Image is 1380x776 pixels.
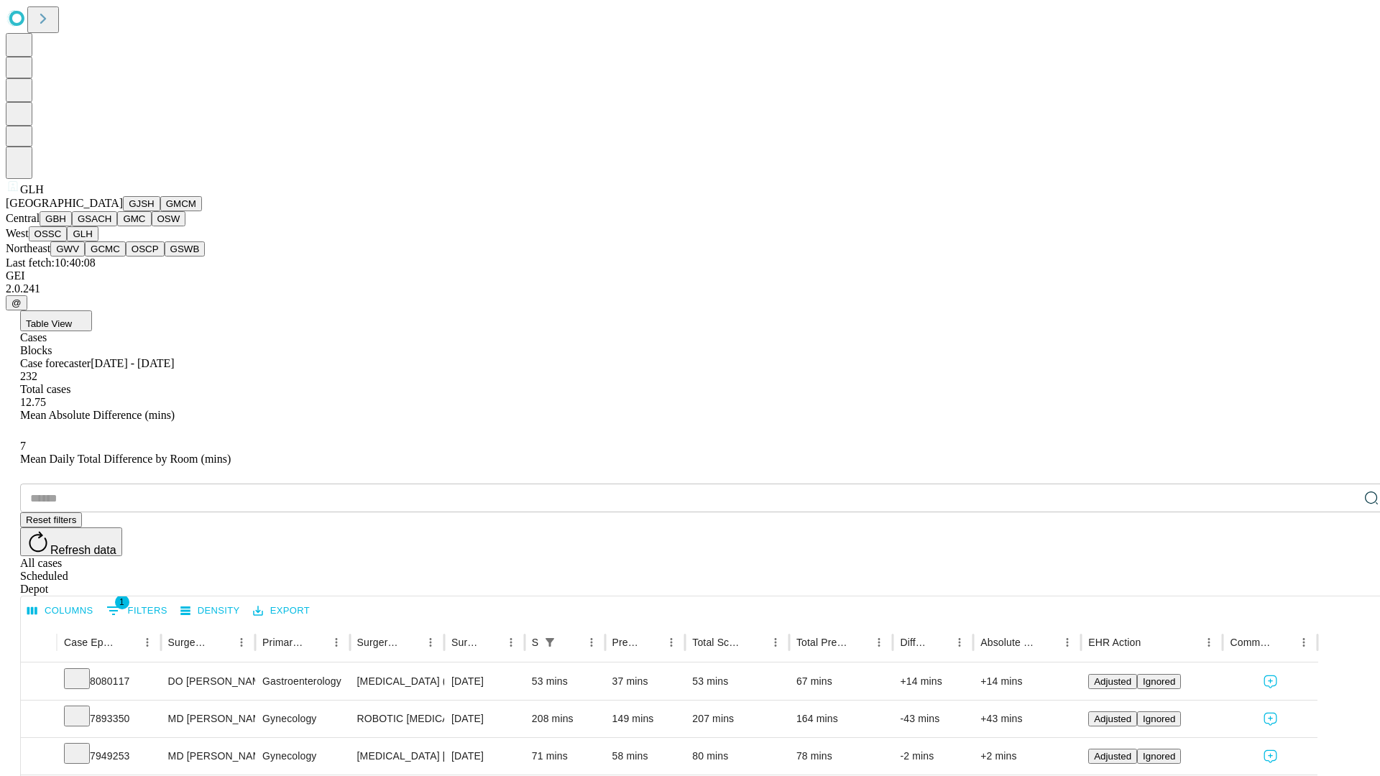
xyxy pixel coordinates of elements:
div: -2 mins [900,738,966,775]
div: Primary Service [262,637,304,648]
span: Adjusted [1094,751,1131,762]
div: 2.0.241 [6,282,1374,295]
span: Mean Daily Total Difference by Room (mins) [20,453,231,465]
button: Menu [137,632,157,652]
div: 78 mins [796,738,886,775]
button: Select columns [24,600,97,622]
div: 37 mins [612,663,678,700]
div: 8080117 [64,663,154,700]
div: [DATE] [451,738,517,775]
div: +2 mins [980,738,1074,775]
div: Case Epic Id [64,637,116,648]
button: Sort [641,632,661,652]
button: GCMC [85,241,126,257]
div: 208 mins [532,701,598,737]
div: 67 mins [796,663,886,700]
div: Gastroenterology [262,663,342,700]
button: Menu [765,632,786,652]
button: GLH [67,226,98,241]
button: OSSC [29,226,68,241]
div: -43 mins [900,701,966,737]
div: [DATE] [451,701,517,737]
div: ROBOTIC [MEDICAL_DATA] [MEDICAL_DATA] WITH REMOVAL TUBES AND/OR OVARIES FOR UTERUS GREATER THAN 2... [357,701,437,737]
span: Adjusted [1094,676,1131,687]
div: [DATE] [451,663,517,700]
div: [MEDICAL_DATA] [MEDICAL_DATA] AND OR [MEDICAL_DATA] [357,738,437,775]
div: +14 mins [900,663,966,700]
div: 53 mins [532,663,598,700]
button: Expand [28,670,50,695]
div: 7893350 [64,701,154,737]
button: Sort [1142,632,1162,652]
button: Ignored [1137,674,1181,689]
button: Show filters [540,632,560,652]
button: Menu [949,632,970,652]
button: Expand [28,744,50,770]
div: Comments [1230,637,1271,648]
span: West [6,227,29,239]
div: 7949253 [64,738,154,775]
div: +43 mins [980,701,1074,737]
button: @ [6,295,27,310]
div: 164 mins [796,701,886,737]
div: 207 mins [692,701,782,737]
button: Menu [326,632,346,652]
div: 58 mins [612,738,678,775]
button: Menu [1199,632,1219,652]
button: Sort [117,632,137,652]
button: GWV [50,241,85,257]
button: Menu [1057,632,1077,652]
span: Refresh data [50,544,116,556]
div: Surgery Date [451,637,479,648]
button: Menu [869,632,889,652]
div: MD [PERSON_NAME] [168,701,248,737]
button: GBH [40,211,72,226]
button: Adjusted [1088,674,1137,689]
button: Export [249,600,313,622]
button: Ignored [1137,711,1181,726]
button: Sort [211,632,231,652]
div: EHR Action [1088,637,1141,648]
div: Scheduled In Room Duration [532,637,538,648]
span: 1 [115,595,129,609]
div: +14 mins [980,663,1074,700]
span: Reset filters [26,514,76,525]
button: Adjusted [1088,749,1137,764]
span: Last fetch: 10:40:08 [6,257,96,269]
button: Sort [1274,632,1294,652]
button: Menu [231,632,252,652]
span: [GEOGRAPHIC_DATA] [6,197,123,209]
span: Mean Absolute Difference (mins) [20,409,175,421]
div: Absolute Difference [980,637,1036,648]
button: Menu [1294,632,1314,652]
button: Menu [581,632,602,652]
span: Ignored [1143,676,1175,687]
span: Ignored [1143,713,1175,724]
button: Menu [661,632,681,652]
button: Sort [481,632,501,652]
button: GMCM [160,196,202,211]
div: Total Scheduled Duration [692,637,744,648]
button: OSW [152,211,186,226]
span: Ignored [1143,751,1175,762]
div: [MEDICAL_DATA] (EGD), FLEXIBLE, TRANSORAL, WITH REMOVAL [MEDICAL_DATA] [357,663,437,700]
div: 80 mins [692,738,782,775]
button: Density [177,600,244,622]
span: GLH [20,183,44,195]
span: 12.75 [20,396,46,408]
span: Case forecaster [20,357,91,369]
button: Menu [420,632,441,652]
button: Sort [306,632,326,652]
button: GSWB [165,241,206,257]
div: 1 active filter [540,632,560,652]
div: Predicted In Room Duration [612,637,640,648]
button: Sort [745,632,765,652]
div: 71 mins [532,738,598,775]
button: Menu [501,632,521,652]
button: Ignored [1137,749,1181,764]
div: Surgery Name [357,637,399,648]
button: Refresh data [20,527,122,556]
button: Show filters [103,599,171,622]
button: GSACH [72,211,117,226]
button: Adjusted [1088,711,1137,726]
